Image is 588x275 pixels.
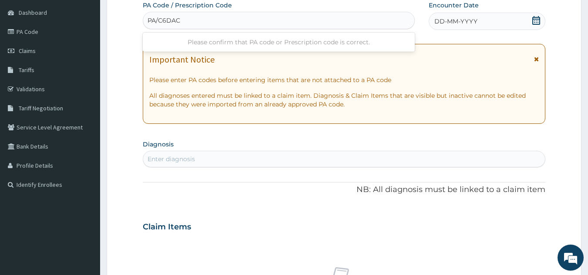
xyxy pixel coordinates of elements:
span: Tariff Negotiation [19,104,63,112]
div: Please confirm that PA code or Prescription code is correct. [143,34,415,50]
span: Dashboard [19,9,47,17]
span: DD-MM-YYYY [434,17,477,26]
span: Tariffs [19,66,34,74]
h1: Important Notice [149,55,215,64]
label: Encounter Date [429,1,479,10]
textarea: Type your message and hit 'Enter' [4,183,166,213]
div: Minimize live chat window [143,4,164,25]
div: Enter diagnosis [148,155,195,163]
div: Chat with us now [45,49,146,60]
span: Claims [19,47,36,55]
h3: Claim Items [143,222,191,232]
label: PA Code / Prescription Code [143,1,232,10]
img: d_794563401_company_1708531726252_794563401 [16,43,35,65]
p: All diagnoses entered must be linked to a claim item. Diagnosis & Claim Items that are visible bu... [149,91,539,109]
p: Please enter PA codes before entering items that are not attached to a PA code [149,76,539,84]
p: NB: All diagnosis must be linked to a claim item [143,184,546,195]
label: Diagnosis [143,140,174,149]
span: We're online! [50,82,120,170]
